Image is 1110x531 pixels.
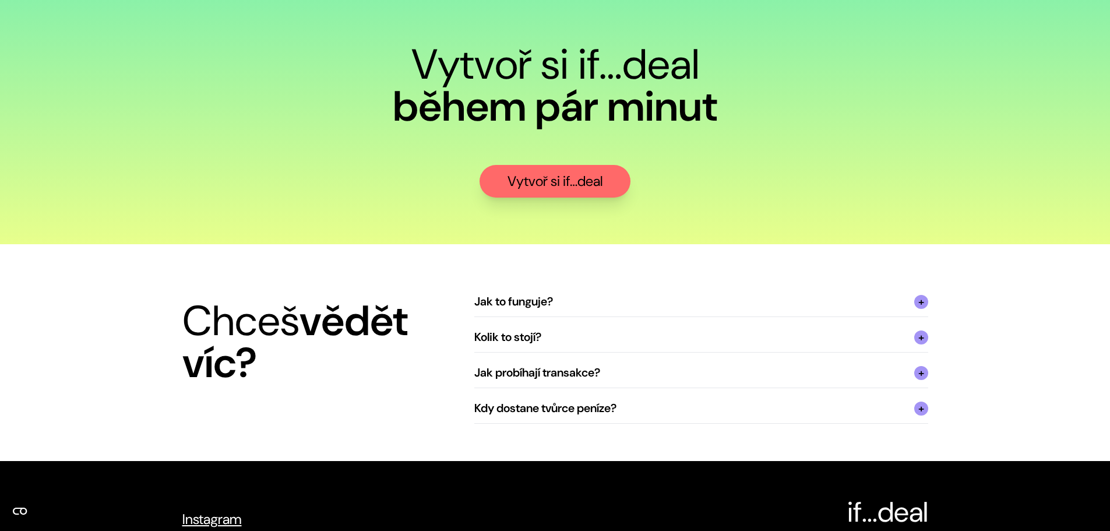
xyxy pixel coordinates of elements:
[6,497,34,525] button: Open CMP widget
[480,165,630,198] a: Vytvoř si if…deal
[182,294,408,390] strong: vědět víc?
[474,329,928,353] summary: Kolik to stojí?
[474,293,928,317] summary: Jak to funguje?
[182,510,242,529] a: Instagram
[474,400,928,424] summary: Kdy dostane tvůrce peníze?
[182,300,408,384] h2: Chceš
[393,79,717,133] strong: během pár minut
[474,364,928,388] summary: Jak probíhají transakce?
[14,44,1096,128] h3: Vytvoř si if…deal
